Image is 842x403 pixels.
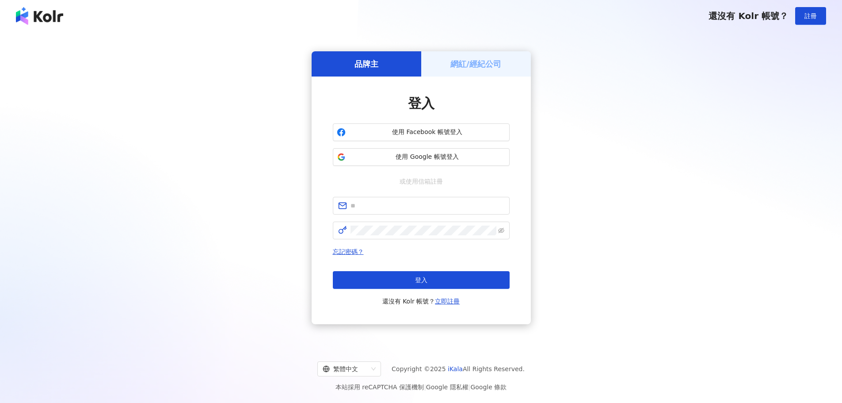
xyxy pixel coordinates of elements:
[795,7,826,25] button: 註冊
[709,11,788,21] span: 還沒有 Kolr 帳號？
[424,384,426,391] span: |
[323,362,368,376] div: 繁體中文
[426,384,469,391] a: Google 隱私權
[448,365,463,372] a: iKala
[354,58,378,69] h5: 品牌主
[408,96,434,111] span: 登入
[333,148,510,166] button: 使用 Google 帳號登入
[16,7,63,25] img: logo
[804,12,817,19] span: 註冊
[469,384,471,391] span: |
[392,364,525,374] span: Copyright © 2025 All Rights Reserved.
[382,296,460,307] span: 還沒有 Kolr 帳號？
[470,384,507,391] a: Google 條款
[498,227,504,234] span: eye-invisible
[393,177,449,186] span: 或使用信箱註冊
[349,153,506,161] span: 使用 Google 帳號登入
[450,58,501,69] h5: 網紅/經紀公司
[435,298,460,305] a: 立即註冊
[333,248,364,255] a: 忘記密碼？
[415,276,427,284] span: 登入
[333,271,510,289] button: 登入
[349,128,506,137] span: 使用 Facebook 帳號登入
[333,123,510,141] button: 使用 Facebook 帳號登入
[335,382,507,392] span: 本站採用 reCAPTCHA 保護機制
